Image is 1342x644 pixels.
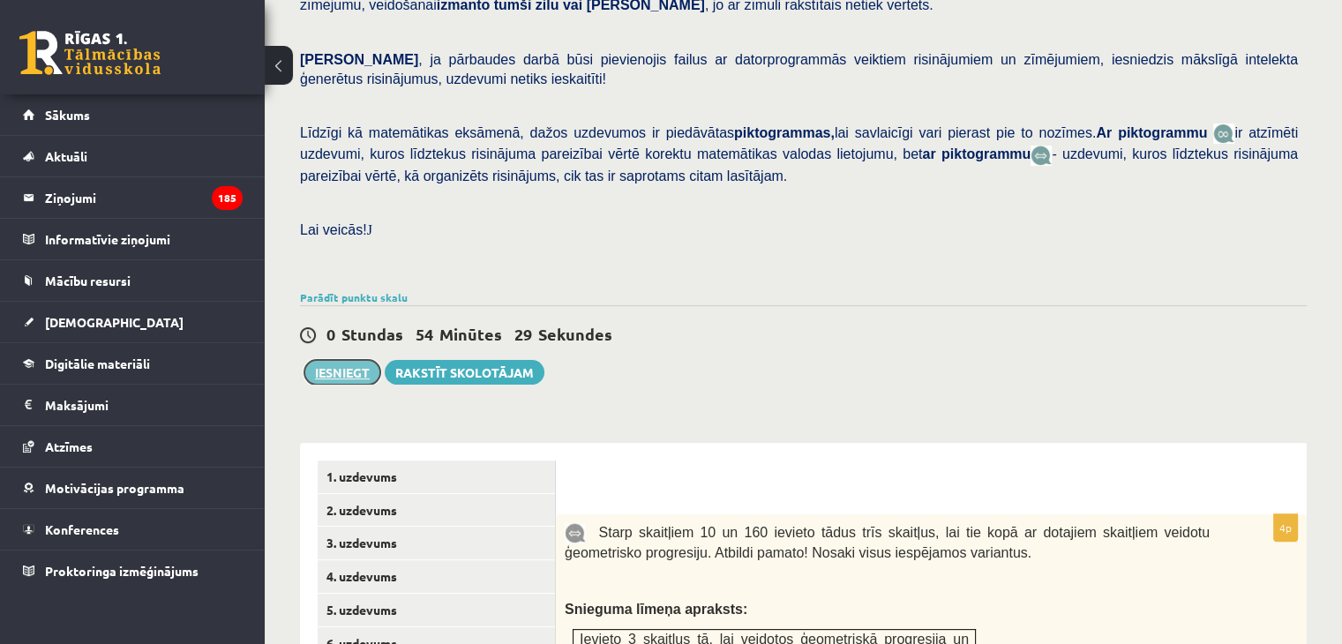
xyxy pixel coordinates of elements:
[23,177,243,218] a: Ziņojumi185
[45,314,184,330] span: [DEMOGRAPHIC_DATA]
[565,523,586,543] img: 9k=
[318,494,555,527] a: 2. uzdevums
[45,563,199,579] span: Proktoringa izmēģinājums
[367,222,372,237] span: J
[318,560,555,593] a: 4. uzdevums
[1096,125,1207,140] b: Ar piktogrammu
[23,426,243,467] a: Atzīmes
[23,260,243,301] a: Mācību resursi
[45,273,131,288] span: Mācību resursi
[45,219,243,259] legend: Informatīvie ziņojumi
[318,461,555,493] a: 1. uzdevums
[45,107,90,123] span: Sākums
[45,356,150,371] span: Digitālie materiāli
[514,324,532,344] span: 29
[23,385,243,425] a: Maksājumi
[45,480,184,496] span: Motivācijas programma
[300,52,1298,86] span: , ja pārbaudes darbā būsi pievienojis failus ar datorprogrammās veiktiem risinājumiem un zīmējumi...
[574,485,580,492] img: Balts.png
[538,324,612,344] span: Sekundes
[922,146,1031,161] b: ar piktogrammu
[416,324,433,344] span: 54
[300,290,408,304] a: Parādīt punktu skalu
[23,550,243,591] a: Proktoringa izmēģinājums
[318,594,555,626] a: 5. uzdevums
[18,18,714,36] body: Визуальный текстовый редактор, wiswyg-editor-user-answer-47024900328100
[318,527,555,559] a: 3. uzdevums
[439,324,502,344] span: Minūtes
[23,468,243,508] a: Motivācijas programma
[300,125,1213,140] span: Līdzīgi kā matemātikas eksāmenā, dažos uzdevumos ir piedāvātas lai savlaicīgi vari pierast pie to...
[304,360,380,385] button: Iesniegt
[341,324,403,344] span: Stundas
[45,521,119,537] span: Konferences
[385,360,544,385] a: Rakstīt skolotājam
[45,385,243,425] legend: Maksājumi
[23,136,243,176] a: Aktuāli
[300,146,1298,183] span: - uzdevumi, kuros līdztekus risinājuma pareizībai vērtē, kā organizēts risinājums, cik tas ir sap...
[300,52,418,67] span: [PERSON_NAME]
[1213,124,1234,144] img: JfuEzvunn4EvwAAAAASUVORK5CYII=
[300,222,367,237] span: Lai veicās!
[565,525,1210,560] span: Starp skaitļiem 10 un 160 ievieto tādus trīs skaitļus, lai tie kopā ar dotajiem skaitļiem veidotu...
[45,438,93,454] span: Atzīmes
[45,177,243,218] legend: Ziņojumi
[45,148,87,164] span: Aktuāli
[1273,513,1298,542] p: 4p
[23,509,243,550] a: Konferences
[23,302,243,342] a: [DEMOGRAPHIC_DATA]
[734,125,835,140] b: piktogrammas,
[19,31,161,75] a: Rīgas 1. Tālmācības vidusskola
[565,602,747,617] span: Snieguma līmeņa apraksts:
[212,186,243,210] i: 185
[23,343,243,384] a: Digitālie materiāli
[326,324,335,344] span: 0
[1031,146,1052,166] img: wKvN42sLe3LLwAAAABJRU5ErkJggg==
[23,94,243,135] a: Sākums
[23,219,243,259] a: Informatīvie ziņojumi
